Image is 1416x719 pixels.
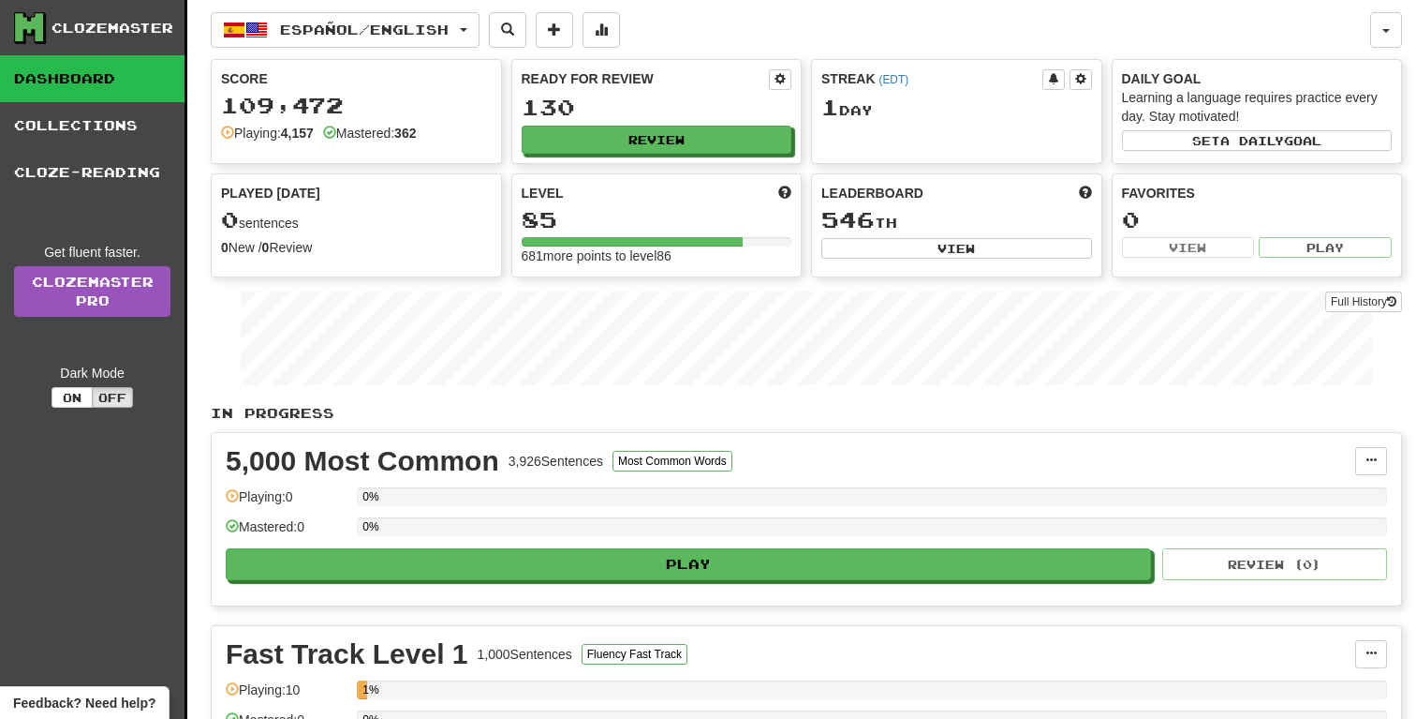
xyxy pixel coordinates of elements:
span: Open feedback widget [13,694,155,712]
div: sentences [221,208,492,232]
div: 5,000 Most Common [226,447,499,475]
span: Played [DATE] [221,184,320,202]
button: Español/English [211,12,479,48]
div: 1% [362,681,367,699]
strong: 4,157 [281,126,314,141]
div: Mastered: [323,124,417,142]
button: Full History [1325,292,1402,312]
span: Español / English [280,22,449,37]
span: Level [522,184,564,202]
div: 0 [1122,208,1393,232]
strong: 0 [262,240,270,255]
span: Leaderboard [821,184,923,202]
span: 546 [821,206,875,232]
div: 130 [522,96,792,119]
button: Review (0) [1162,548,1387,580]
div: Playing: 0 [226,487,347,518]
strong: 0 [221,240,229,255]
span: 1 [821,94,839,120]
p: In Progress [211,404,1402,423]
div: 109,472 [221,94,492,117]
div: New / Review [221,238,492,257]
div: Daily Goal [1122,69,1393,88]
div: Clozemaster [52,19,173,37]
strong: 362 [394,126,416,141]
a: (EDT) [878,73,908,86]
div: Playing: [221,124,314,142]
button: Play [226,548,1151,580]
div: 681 more points to level 86 [522,247,792,265]
button: Most Common Words [612,451,732,472]
button: Add sentence to collection [536,12,573,48]
button: View [1122,237,1255,258]
a: ClozemasterPro [14,266,170,317]
span: This week in points, UTC [1079,184,1092,202]
button: More stats [583,12,620,48]
div: Favorites [1122,184,1393,202]
button: Play [1259,237,1392,258]
button: View [821,238,1092,259]
div: th [821,208,1092,232]
button: Search sentences [489,12,526,48]
div: Learning a language requires practice every day. Stay motivated! [1122,88,1393,126]
button: Review [522,126,792,154]
div: Day [821,96,1092,120]
div: Score [221,69,492,88]
button: Fluency Fast Track [582,644,687,665]
button: Off [92,387,133,408]
div: 85 [522,208,792,232]
div: Get fluent faster. [14,243,170,262]
span: 0 [221,206,239,232]
div: 3,926 Sentences [509,452,603,471]
div: 1,000 Sentences [478,645,572,664]
span: Score more points to level up [778,184,791,202]
div: Fast Track Level 1 [226,640,468,668]
span: a daily [1220,134,1284,147]
div: Playing: 10 [226,681,347,712]
button: On [52,387,93,408]
div: Dark Mode [14,364,170,382]
div: Mastered: 0 [226,517,347,548]
button: Seta dailygoal [1122,130,1393,151]
div: Streak [821,69,1042,88]
div: Ready for Review [522,69,770,88]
